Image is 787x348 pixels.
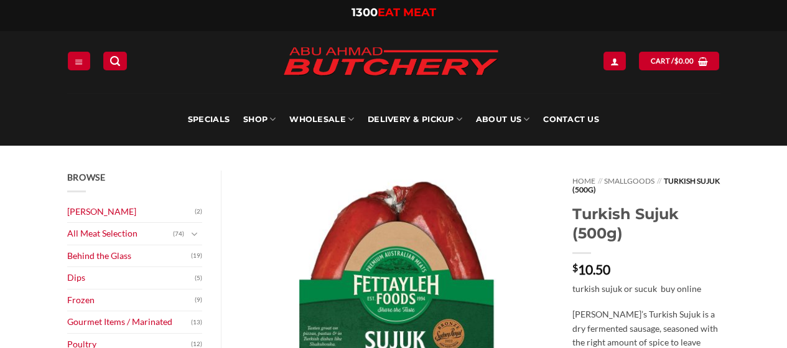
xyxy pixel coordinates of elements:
img: Abu Ahmad Butchery [272,39,509,86]
span: $ [572,263,578,273]
span: EAT MEAT [378,6,436,19]
a: Home [572,176,595,186]
a: Gourmet Items / Marinated [67,311,192,333]
a: Specials [188,93,230,146]
a: All Meat Selection [67,223,174,245]
a: Login [603,52,626,70]
span: (13) [191,313,202,332]
a: Menu [68,52,90,70]
a: Frozen [67,289,195,311]
a: Contact Us [543,93,599,146]
a: Delivery & Pickup [368,93,462,146]
a: 1300EAT MEAT [352,6,436,19]
a: View cart [639,52,719,70]
h1: Turkish Sujuk (500g) [572,204,720,243]
a: Behind the Glass [67,245,192,267]
span: Cart / [651,55,694,67]
span: (5) [195,269,202,288]
span: (74) [173,225,184,243]
a: About Us [476,93,529,146]
span: (9) [195,291,202,309]
span: (19) [191,247,202,265]
span: // [657,176,661,186]
span: $ [674,55,679,67]
bdi: 10.50 [572,261,610,277]
span: Turkish Sujuk (500g) [572,176,719,194]
p: turkish sujuk or sucuk buy online [572,282,720,296]
a: Dips [67,267,195,289]
button: Toggle [187,227,202,241]
span: (2) [195,202,202,221]
a: Smallgoods [604,176,654,186]
span: Browse [67,172,106,182]
a: SHOP [243,93,276,146]
a: [PERSON_NAME] [67,201,195,223]
span: 1300 [352,6,378,19]
span: // [598,176,602,186]
a: Search [103,52,127,70]
a: Wholesale [289,93,354,146]
bdi: 0.00 [674,57,694,65]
